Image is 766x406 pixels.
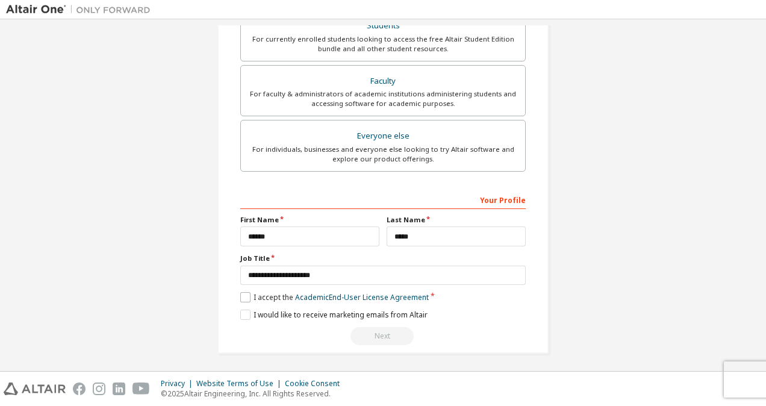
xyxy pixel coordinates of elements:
img: linkedin.svg [113,383,125,395]
div: Read and acccept EULA to continue [240,327,526,345]
div: Website Terms of Use [196,379,285,389]
img: youtube.svg [132,383,150,395]
div: Everyone else [248,128,518,145]
img: instagram.svg [93,383,105,395]
div: For faculty & administrators of academic institutions administering students and accessing softwa... [248,89,518,108]
label: Job Title [240,254,526,263]
img: Altair One [6,4,157,16]
div: Privacy [161,379,196,389]
div: Students [248,17,518,34]
label: I would like to receive marketing emails from Altair [240,310,428,320]
div: For individuals, businesses and everyone else looking to try Altair software and explore our prod... [248,145,518,164]
div: Your Profile [240,190,526,209]
img: altair_logo.svg [4,383,66,395]
label: Last Name [387,215,526,225]
label: I accept the [240,292,429,302]
img: facebook.svg [73,383,86,395]
div: Cookie Consent [285,379,347,389]
div: Faculty [248,73,518,90]
a: Academic End-User License Agreement [295,292,429,302]
p: © 2025 Altair Engineering, Inc. All Rights Reserved. [161,389,347,399]
label: First Name [240,215,379,225]
div: For currently enrolled students looking to access the free Altair Student Edition bundle and all ... [248,34,518,54]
